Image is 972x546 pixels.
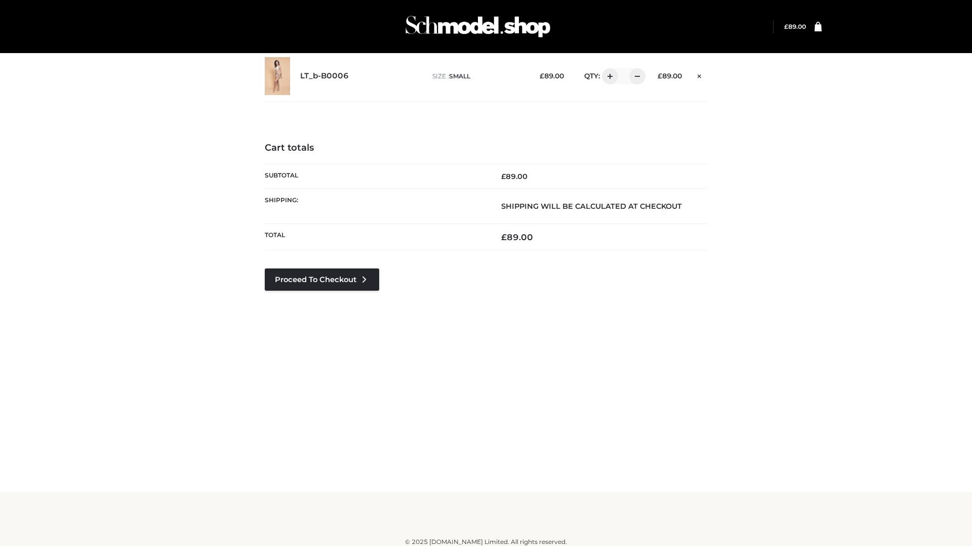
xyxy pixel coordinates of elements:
[265,164,486,189] th: Subtotal
[265,57,290,95] img: LT_b-B0006 - SMALL
[784,23,806,30] a: £89.00
[784,23,788,30] span: £
[501,172,528,181] bdi: 89.00
[501,232,507,242] span: £
[658,72,682,80] bdi: 89.00
[658,72,662,80] span: £
[265,224,486,251] th: Total
[300,71,349,81] a: LT_b-B0006
[449,72,470,80] span: SMALL
[265,189,486,223] th: Shipping:
[402,7,554,47] img: Schmodel Admin 964
[501,232,533,242] bdi: 89.00
[540,72,544,80] span: £
[692,68,707,81] a: Remove this item
[540,72,564,80] bdi: 89.00
[501,172,506,181] span: £
[574,68,642,84] div: QTY:
[432,72,524,81] p: size :
[265,268,379,291] a: Proceed to Checkout
[501,202,682,211] strong: Shipping will be calculated at checkout
[265,143,707,154] h4: Cart totals
[784,23,806,30] bdi: 89.00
